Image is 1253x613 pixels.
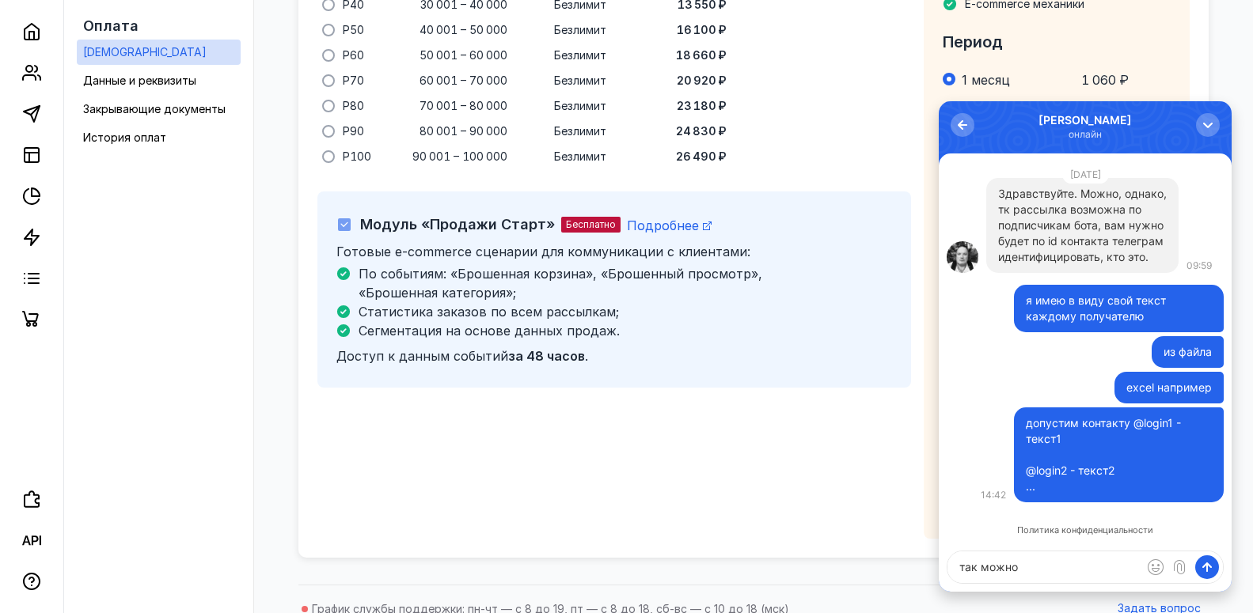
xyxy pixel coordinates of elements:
[554,22,606,38] span: Безлимит
[554,47,606,63] span: Безлимит
[78,425,215,433] a: Политика конфиденциальности
[77,68,241,93] a: Данные и реквизиты
[1081,72,1129,88] span: 1 060 ₽
[627,218,712,233] a: Подробнее
[100,12,193,26] div: [PERSON_NAME]
[554,98,606,114] span: Безлимит
[343,123,364,139] span: P90
[676,149,727,165] span: 26 490 ₽
[554,73,606,89] span: Безлимит
[83,74,196,87] span: Данные и реквизиты
[412,149,507,165] span: 90 001 – 100 000
[83,45,207,59] span: [DEMOGRAPHIC_DATA]
[962,100,1019,116] span: 3 месяца
[336,244,750,259] span: Готовые e-commerce сценарии для коммуникации с клиентами:
[676,123,727,139] span: 24 830 ₽
[336,348,588,364] span: Доступ к данным событий .
[677,22,727,38] span: 16 100 ₽
[83,17,139,34] span: Оплата
[343,22,364,38] span: P50
[420,22,507,38] span: 40 001 – 50 000
[359,266,762,301] span: По событиям: «Брошенная корзина», «Брошенный просмотр», «Брошенная категория»;
[676,47,727,63] span: 18 660 ₽
[677,73,727,89] span: 20 920 ₽
[1080,100,1129,116] span: 2 862 ₽
[566,218,616,230] span: Бесплатно
[343,73,364,89] span: P70
[943,32,1003,51] span: Период
[59,85,228,164] p: Здравствуйте. Можно, однако, тк рассылка возможна по подписчикам бота, вам нужно будет по id конт...
[360,216,555,233] span: Модуль «Продажи Старт»
[248,158,273,170] span: 09:59
[77,96,241,122] a: Закрывающие документы
[343,98,364,114] span: P80
[420,98,507,114] span: 70 001 – 80 000
[87,191,273,223] div: я имею в виду свой текст каждому получателю
[123,64,170,82] div: [DATE]
[677,98,727,114] span: 23 180 ₽
[100,26,193,40] div: онлайн
[554,123,606,139] span: Безлимит
[359,304,619,320] span: Статистика заказов по всем рассылкам;
[188,278,273,294] div: excel например
[508,348,585,364] b: за 48 часов
[343,149,371,165] span: P100
[225,243,273,259] div: из файла
[77,125,241,150] a: История оплат
[962,72,1010,88] span: 1 месяц
[420,47,507,63] span: 50 001 – 60 000
[87,314,273,393] div: допустим контакту @login1 - текст1 @login2 - текст2 ...
[83,131,166,144] span: История оплат
[343,47,364,63] span: P60
[627,218,699,233] span: Подробнее
[42,388,67,399] span: 14:42
[420,123,507,139] span: 80 001 – 90 000
[420,73,507,89] span: 60 001 – 70 000
[359,323,620,339] span: Сегментация на основе данных продаж.
[554,149,606,165] span: Безлимит
[83,102,226,115] span: Закрывающие документы
[77,40,241,65] a: [DEMOGRAPHIC_DATA]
